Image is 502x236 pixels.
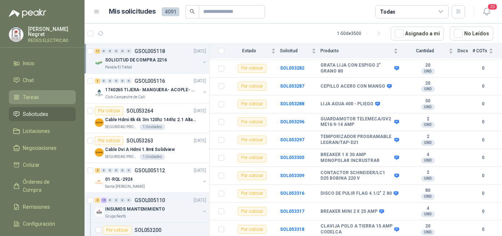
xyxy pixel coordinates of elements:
[135,168,165,173] p: GSOL005112
[95,168,100,173] div: 2
[9,56,76,70] a: Inicio
[120,49,125,54] div: 0
[135,49,165,54] p: GSOL005118
[126,78,132,84] div: 0
[190,9,195,14] span: search
[23,110,48,118] span: Solicitudes
[9,141,76,155] a: Negociaciones
[109,6,156,17] h1: Mis solicitudes
[28,38,76,43] p: REDES ELECTRICAS
[229,48,270,53] span: Estado
[421,68,435,74] div: UND
[473,190,493,197] b: 0
[280,137,304,142] a: SOL053297
[402,48,447,53] span: Cantidad
[105,206,165,213] p: INSUMOS MANTENIMIENTO
[95,106,123,115] div: Por cotizar
[238,207,266,216] div: Por cotizar
[280,119,304,124] b: SOL053296
[135,78,165,84] p: GSOL005116
[23,93,39,101] span: Tareas
[421,140,435,146] div: UND
[126,198,132,203] div: 0
[473,172,493,179] b: 0
[140,154,165,160] div: 1 Unidades
[320,116,392,128] b: GUARDAMOTOR TELEMECA/GV2 ME16 9-14 AMP
[105,176,133,183] p: 01-RQL-2924
[391,27,444,40] button: Asignado a mi
[120,198,125,203] div: 0
[280,227,304,232] a: SOL053318
[114,198,119,203] div: 0
[421,122,435,128] div: UND
[23,178,69,194] span: Órdenes de Compra
[238,154,266,162] div: Por cotizar
[95,208,104,216] img: Company Logo
[23,127,50,135] span: Licitaciones
[135,228,161,233] p: SOL053200
[320,223,392,235] b: CLAVIJA POLO A TIERRA 15 AMP CODELCA
[473,119,493,126] b: 0
[107,198,113,203] div: 0
[194,167,206,174] p: [DATE]
[105,94,145,100] p: Club Campestre de Cali
[280,209,304,214] b: SOL053317
[101,49,107,54] div: 0
[107,168,113,173] div: 0
[280,173,304,178] a: SOL053309
[320,170,392,182] b: CONTACTOR SCHNEIDER/LC1 D25 BOBINA 220 V
[105,87,197,94] p: 1740265 TIJERA- MANGUERA- ACOPLE- SURTIDORES
[402,206,453,212] b: 4
[95,196,208,219] a: 3 15 0 0 0 0 GSOL005110[DATE] Company LogoINSUMOS MANTENIMIENTOGrupo North
[9,107,76,121] a: Solicitudes
[9,217,76,231] a: Configuración
[320,84,385,89] b: CEPILLO ACERO CON MANGO
[280,101,304,106] a: SOL053288
[140,124,165,130] div: 1 Unidades
[280,191,304,196] a: SOL053316
[9,175,76,197] a: Órdenes de Compra
[95,118,104,127] img: Company Logo
[85,103,209,133] a: Por cotizarSOL053264[DATE] Company LogoCable Hdmi 8k 4k 3m 120hz 144hz 2.1 Alta VelocidadSEGURIDA...
[95,148,104,157] img: Company Logo
[380,8,395,16] div: Todas
[473,226,493,233] b: 0
[473,48,487,53] span: # COTs
[114,49,119,54] div: 0
[126,138,153,143] p: SOL053263
[238,189,266,198] div: Por cotizar
[194,108,206,115] p: [DATE]
[402,152,453,158] b: 4
[402,63,453,68] b: 20
[105,154,138,160] p: SEGURIDAD PROVISER LTDA
[194,48,206,55] p: [DATE]
[9,90,76,104] a: Tareas
[126,108,153,113] p: SOL053264
[194,137,206,144] p: [DATE]
[320,209,377,215] b: BREAKER MINI 2 X 25 AMP
[162,7,179,16] span: 4091
[105,64,132,70] p: Panela El Trébol
[85,133,209,163] a: Por cotizarSOL053263[DATE] Company LogoCable Dvi A Hdmi 1.8mt SolidviewSEGURIDAD PROVISER LTDA1 U...
[450,27,493,40] button: No Leídos
[473,101,493,108] b: 0
[473,208,493,215] b: 0
[280,66,304,71] a: SOL053282
[120,168,125,173] div: 0
[238,64,266,73] div: Por cotizar
[105,146,175,153] p: Cable Dvi A Hdmi 1.8mt Solidview
[320,134,392,145] b: TEMPORIZADOR PROGRAMABLE LEGRAN/TAP-D21
[103,226,132,235] div: Por cotizar
[320,48,392,53] span: Producto
[402,44,458,58] th: Cantidad
[107,49,113,54] div: 0
[280,155,304,160] a: SOL053305
[95,136,123,145] div: Por cotizar
[126,168,132,173] div: 0
[421,104,435,110] div: UND
[101,168,107,173] div: 0
[280,84,304,89] b: SOL053287
[9,200,76,214] a: Remisiones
